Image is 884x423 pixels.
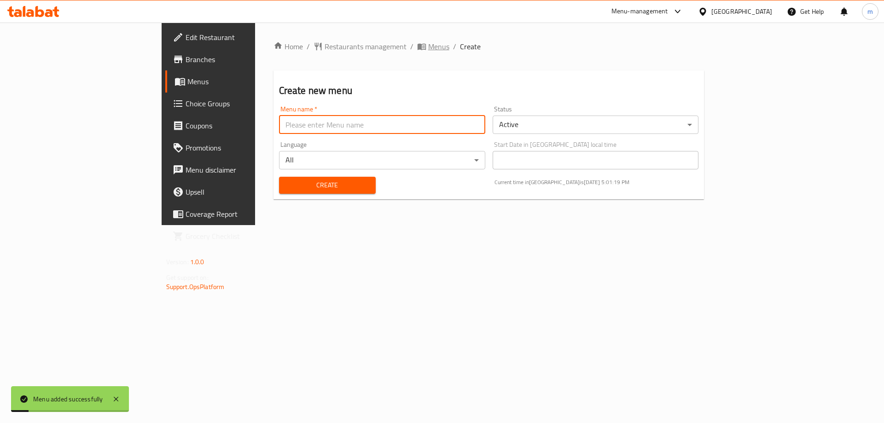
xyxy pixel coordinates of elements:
[165,115,309,137] a: Coupons
[165,26,309,48] a: Edit Restaurant
[279,151,485,169] div: All
[186,186,302,197] span: Upsell
[166,281,225,293] a: Support.OpsPlatform
[186,209,302,220] span: Coverage Report
[453,41,456,52] li: /
[187,76,302,87] span: Menus
[165,70,309,93] a: Menus
[186,98,302,109] span: Choice Groups
[494,178,699,186] p: Current time in [GEOGRAPHIC_DATA] is [DATE] 5:01:19 PM
[279,84,699,98] h2: Create new menu
[165,181,309,203] a: Upsell
[611,6,668,17] div: Menu-management
[867,6,873,17] span: m
[165,159,309,181] a: Menu disclaimer
[33,394,103,404] div: Menu added successfully
[186,120,302,131] span: Coupons
[410,41,413,52] li: /
[165,203,309,225] a: Coverage Report
[314,41,407,52] a: Restaurants management
[460,41,481,52] span: Create
[493,116,699,134] div: Active
[711,6,772,17] div: [GEOGRAPHIC_DATA]
[325,41,407,52] span: Restaurants management
[165,93,309,115] a: Choice Groups
[186,32,302,43] span: Edit Restaurant
[286,180,368,191] span: Create
[273,41,704,52] nav: breadcrumb
[166,272,209,284] span: Get support on:
[165,137,309,159] a: Promotions
[186,142,302,153] span: Promotions
[279,116,485,134] input: Please enter Menu name
[279,177,376,194] button: Create
[186,231,302,242] span: Grocery Checklist
[186,54,302,65] span: Branches
[428,41,449,52] span: Menus
[166,256,189,268] span: Version:
[186,164,302,175] span: Menu disclaimer
[417,41,449,52] a: Menus
[190,256,204,268] span: 1.0.0
[165,48,309,70] a: Branches
[165,225,309,247] a: Grocery Checklist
